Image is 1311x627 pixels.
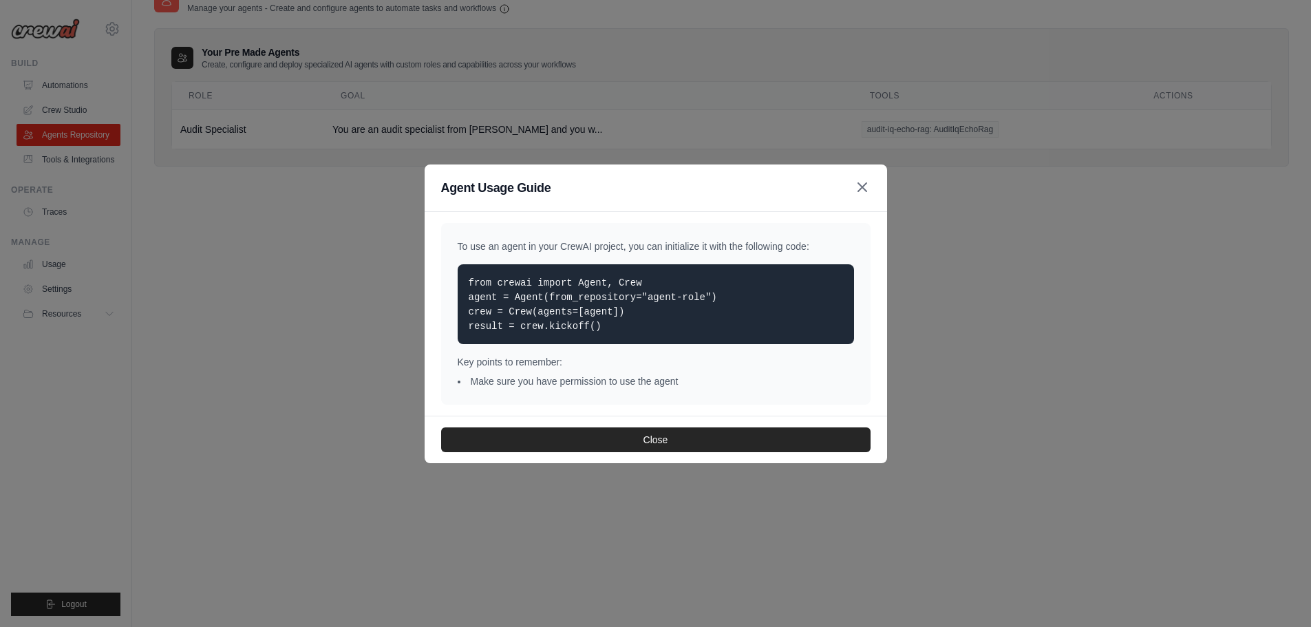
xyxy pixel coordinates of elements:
[458,374,854,388] li: Make sure you have permission to use the agent
[469,277,717,332] code: from crewai import Agent, Crew agent = Agent(from_repository="agent-role") crew = Crew(agents=[ag...
[441,178,551,198] h3: Agent Usage Guide
[441,427,871,452] button: Close
[458,240,854,253] p: To use an agent in your CrewAI project, you can initialize it with the following code:
[458,355,854,369] p: Key points to remember:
